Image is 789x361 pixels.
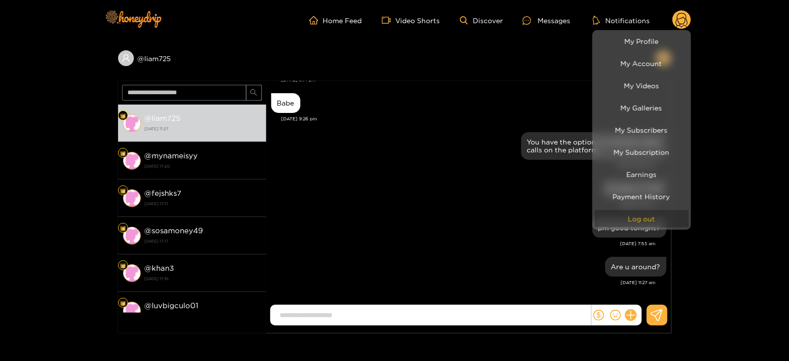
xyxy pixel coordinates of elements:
a: Earnings [595,166,689,183]
button: Log out [595,210,689,227]
a: My Account [595,55,689,72]
a: My Profile [595,33,689,50]
a: Payment History [595,188,689,205]
a: My Videos [595,77,689,94]
a: My Subscription [595,144,689,161]
a: My Subscribers [595,121,689,139]
a: My Galleries [595,99,689,116]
